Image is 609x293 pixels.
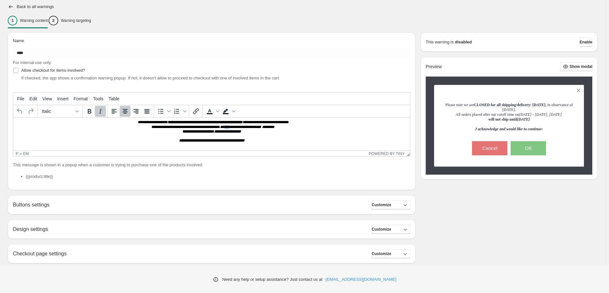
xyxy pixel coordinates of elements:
h2: Design settings [13,226,48,232]
span: Customize [372,202,391,207]
button: 2Warning targeting [49,14,91,27]
button: Customize [372,200,410,209]
h2: Buttons settings [13,202,50,208]
div: em [23,151,29,156]
div: Text color [204,106,220,117]
button: Show modal [560,62,592,71]
a: Powered by Tiny [369,151,405,156]
button: OK [511,141,546,155]
iframe: Rich Text Area [13,118,410,151]
em: [DATE] - [DATE], [519,112,548,117]
h2: Back to all warnings [17,4,54,9]
button: Align right [131,106,141,117]
span: Format [74,96,88,101]
div: p [16,151,18,156]
span: Italic [42,109,73,114]
button: Bold [84,106,95,117]
span: Tools [93,96,104,101]
button: Justify [141,106,152,117]
p: Please note we are , in observance of [DATE]. [445,103,573,112]
button: Align left [109,106,120,117]
div: 1 [8,16,17,25]
p: This message is shown in a popup when a customer is trying to purchase one of the products involved: [13,162,410,168]
li: {{product.title}} [26,173,410,180]
p: This warning is [426,39,454,45]
p: Warning targeting [61,18,91,23]
span: Allow checkout for items involved? [21,68,85,73]
h2: Checkout page settings [13,251,67,257]
span: File [17,96,24,101]
em: [DATE] [549,112,562,117]
p: Warning content [20,18,48,23]
button: Enable [580,38,592,47]
button: Redo [25,106,36,117]
span: Name [13,38,24,43]
div: Bullet list [155,106,171,117]
span: Show modal [569,64,592,69]
span: View [42,96,52,101]
button: Undo [14,106,25,117]
strong: I acknowledge and would like to continue: [475,127,543,131]
span: Insert [57,96,68,101]
button: Formats [39,106,81,117]
div: Resize [404,151,410,156]
a: [EMAIL_ADDRESS][DOMAIN_NAME] [326,276,396,283]
button: Customize [372,249,410,258]
button: Insert/edit link [190,106,201,117]
span: Enable [580,40,592,45]
h2: Preview [426,64,442,69]
strong: CLOSED for all shipping/delivery: [DATE] [474,103,545,107]
div: Numbered list [171,106,187,117]
span: Customize [372,227,391,232]
strong: will not ship until [488,117,530,122]
div: » [20,151,22,156]
span: For internal use only. [13,60,51,65]
span: If checked, the app shows a confirmation warning popup. If not, it doesn't allow to proceed to ch... [21,76,279,80]
button: Italic [95,106,106,117]
p: All orders placed after our cutoff time on [445,112,573,117]
button: Cancel [472,141,507,155]
button: Customize [372,225,410,234]
span: Table [109,96,119,101]
span: Edit [30,96,37,101]
span: Customize [372,251,391,256]
strong: disabled [455,39,472,45]
div: Background color [220,106,236,117]
button: 1Warning content [8,14,48,27]
button: Align center [120,106,131,117]
em: [DATE] [517,117,530,122]
div: 2 [49,16,58,25]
